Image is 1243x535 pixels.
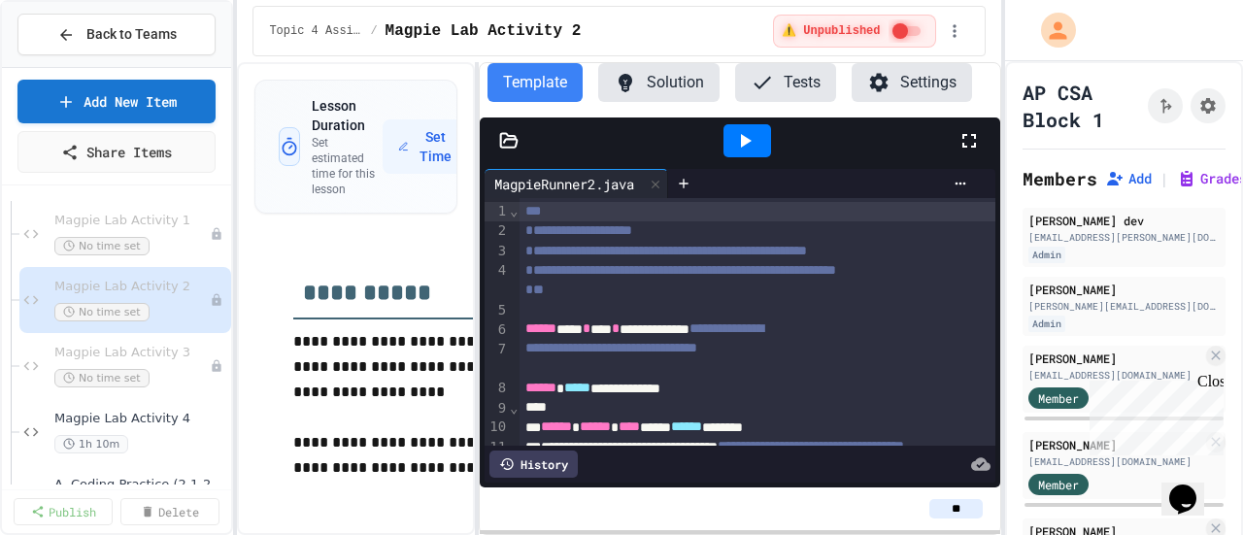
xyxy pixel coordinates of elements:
button: Back to Teams [17,14,216,55]
div: Chat with us now!Close [8,8,134,123]
div: ⚠️ Students cannot see this content! Click the toggle to publish it and make it visible to your c... [773,15,935,48]
a: Add New Item [17,80,216,123]
span: Magpie Lab Activity 3 [54,345,210,361]
span: Member [1038,389,1079,407]
div: My Account [1021,8,1081,52]
div: Unpublished [210,227,223,241]
span: Magpie Lab Activity 2 [386,19,582,43]
span: No time set [54,237,150,255]
span: Back to Teams [86,24,177,45]
span: A. Coding Practice (2.1-2.6) [54,477,227,493]
div: [PERSON_NAME][EMAIL_ADDRESS][DOMAIN_NAME] [1028,299,1221,314]
div: [PERSON_NAME] [1028,436,1203,453]
span: No time set [54,369,150,387]
div: [EMAIL_ADDRESS][DOMAIN_NAME] [1028,454,1203,469]
a: Share Items [17,131,216,173]
span: Magpie Lab Activity 2 [54,279,210,295]
div: [PERSON_NAME] [1028,281,1221,298]
div: [EMAIL_ADDRESS][DOMAIN_NAME] [1028,368,1203,383]
span: / [370,23,377,39]
div: [EMAIL_ADDRESS][PERSON_NAME][DOMAIN_NAME] [1028,230,1221,245]
span: Magpie Lab Activity 1 [54,213,210,229]
div: Unpublished [210,293,223,307]
span: ⚠️ Unpublished [782,23,880,39]
a: Delete [120,498,219,525]
span: No time set [54,303,150,321]
div: Unpublished [210,359,223,373]
button: Click to see fork details [1148,88,1183,123]
div: Admin [1028,247,1065,263]
button: Assignment Settings [1191,88,1226,123]
span: Magpie Lab Activity 4 [54,411,227,427]
h1: AP CSA Block 1 [1023,79,1141,133]
div: [PERSON_NAME] dev [1028,212,1221,229]
button: Add [1105,169,1152,188]
span: Member [1038,476,1079,493]
iframe: chat widget [1082,373,1224,455]
iframe: chat widget [1161,457,1224,516]
span: Topic 4 Assignments [269,23,362,39]
div: Admin [1028,316,1065,332]
div: [PERSON_NAME] [1028,350,1203,367]
h2: Members [1023,165,1097,192]
span: | [1159,167,1169,190]
span: 1h 10m [54,435,128,453]
a: Publish [14,498,113,525]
